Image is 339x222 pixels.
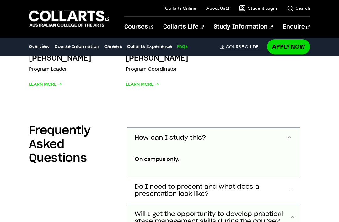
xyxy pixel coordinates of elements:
[239,5,277,11] a: Student Login
[135,134,206,142] span: How can I study this?
[29,43,50,50] a: Overview
[29,124,117,165] h2: Frequently Asked Questions
[267,39,310,54] a: Apply Now
[287,5,310,11] a: Search
[55,43,99,50] a: Course Information
[127,128,300,149] button: How can I study this?
[124,17,153,37] a: Courses
[135,183,288,198] span: Do I need to present and what does a presentation look like?
[29,65,91,73] p: Program Leader
[126,55,188,62] h3: [PERSON_NAME]
[220,44,263,50] a: Course Guide
[163,17,204,37] a: Collarts Life
[177,43,188,50] a: FAQs
[127,43,172,50] a: Collarts Experience
[104,43,122,50] a: Careers
[126,80,159,89] span: Learn More
[206,5,229,11] a: About Us
[29,80,62,89] span: Learn More
[165,5,196,11] a: Collarts Online
[29,55,91,62] h3: [PERSON_NAME]
[126,65,188,73] p: Program Coordinator
[283,17,310,37] a: Enquire
[127,149,300,177] div: How can I study this?
[214,17,273,37] a: Study Information
[127,177,300,204] button: Do I need to present and what does a presentation look like?
[135,155,293,164] p: On campus only.
[29,10,109,28] div: Go to homepage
